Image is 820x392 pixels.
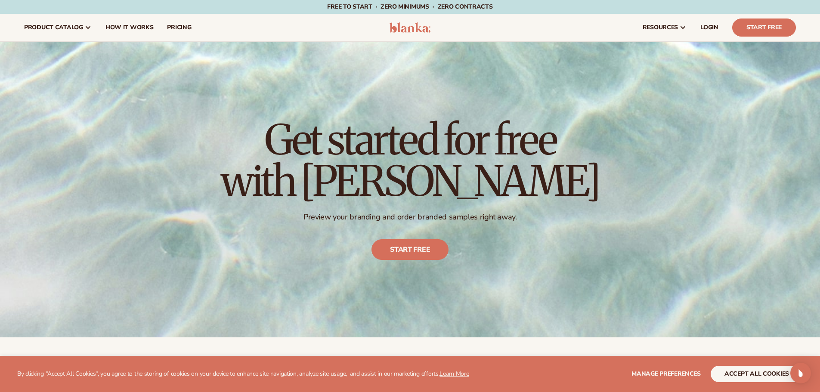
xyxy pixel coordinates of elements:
a: Start free [371,239,449,260]
button: accept all cookies [711,366,803,382]
p: By clicking "Accept All Cookies", you agree to the storing of cookies on your device to enhance s... [17,370,469,378]
a: product catalog [17,14,99,41]
a: How It Works [99,14,161,41]
span: resources [643,24,678,31]
span: product catalog [24,24,83,31]
h1: Get started for free with [PERSON_NAME] [221,119,600,202]
a: pricing [160,14,198,41]
a: Start Free [732,19,796,37]
span: pricing [167,24,191,31]
p: Preview your branding and order branded samples right away. [221,212,600,222]
span: Manage preferences [631,370,701,378]
a: Learn More [439,370,469,378]
a: resources [636,14,693,41]
span: Free to start · ZERO minimums · ZERO contracts [327,3,492,11]
div: Open Intercom Messenger [790,363,811,383]
span: LOGIN [700,24,718,31]
img: logo [390,22,430,33]
span: How It Works [105,24,154,31]
a: LOGIN [693,14,725,41]
button: Manage preferences [631,366,701,382]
